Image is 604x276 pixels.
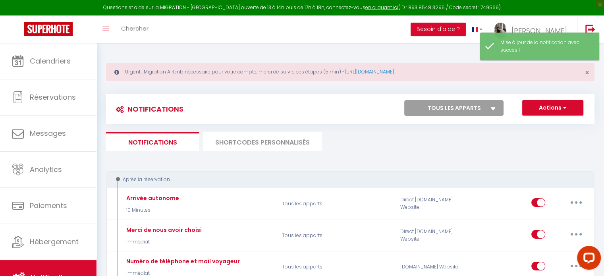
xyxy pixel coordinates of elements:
button: Close [585,69,589,76]
p: Tous les apparts [277,192,395,215]
img: Super Booking [24,22,73,36]
span: Analytics [30,164,62,174]
p: Tous les apparts [277,224,395,247]
a: ... [PERSON_NAME] [488,15,577,43]
img: ... [494,23,506,39]
img: logout [585,24,595,34]
span: Chercher [121,24,149,33]
span: [PERSON_NAME] [511,26,567,36]
span: Paiements [30,201,67,210]
a: Chercher [115,15,154,43]
div: Merci de nous avoir choisi [124,226,202,234]
a: en cliquant ici [365,4,398,11]
span: Calendriers [30,56,71,66]
p: 10 Minutes [124,207,179,214]
a: [URL][DOMAIN_NAME] [345,68,394,75]
div: Mise à jour de la notification avec succès ! [500,39,591,54]
div: Arrivée autonome [124,194,179,203]
div: Après la réservation [114,176,578,183]
div: Urgent : Migration Airbnb nécessaire pour votre compte, merci de suivre ces étapes (5 min) - [106,63,594,81]
iframe: LiveChat chat widget [571,243,604,276]
span: Réservations [30,92,76,102]
span: Hébergement [30,237,79,247]
li: Notifications [106,132,199,151]
p: Immédiat [124,238,202,246]
div: Direct [DOMAIN_NAME] Website [395,224,474,247]
h3: Notifications [112,100,183,118]
div: Numéro de téléphone et mail voyageur [124,257,240,266]
span: × [585,68,589,77]
span: Messages [30,128,66,138]
div: Direct [DOMAIN_NAME] Website [395,192,474,215]
button: Actions [522,100,583,116]
li: SHORTCODES PERSONNALISÉS [203,132,322,151]
button: Besoin d'aide ? [411,23,466,36]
